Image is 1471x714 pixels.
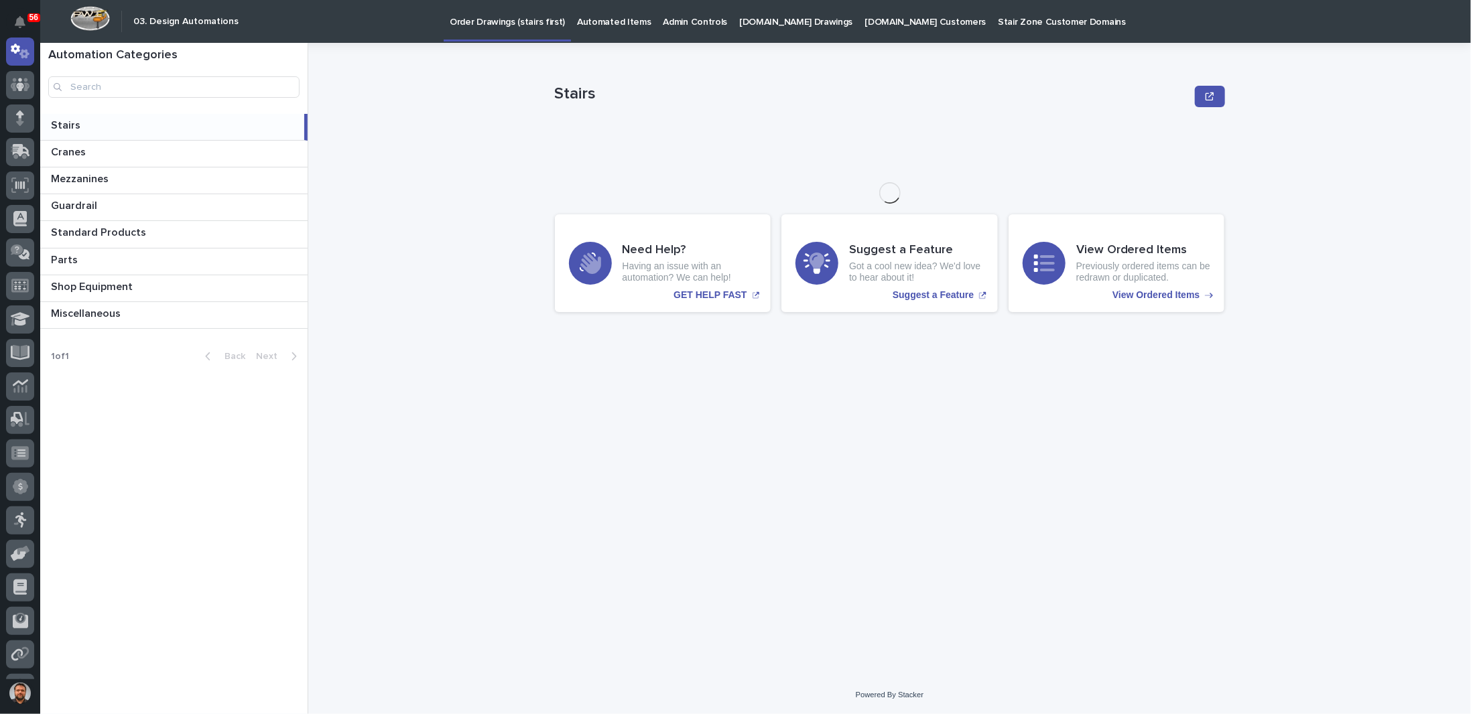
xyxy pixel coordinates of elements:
[40,141,308,167] a: CranesCranes
[555,214,771,312] a: GET HELP FAST
[40,114,308,141] a: StairsStairs
[856,691,923,699] a: Powered By Stacker
[40,302,308,329] a: MiscellaneousMiscellaneous
[623,243,757,258] h3: Need Help?
[6,8,34,36] button: Notifications
[51,143,88,159] p: Cranes
[623,261,757,283] p: Having an issue with an automation? We can help!
[70,6,110,31] img: Workspace Logo
[216,352,245,361] span: Back
[40,167,308,194] a: MezzaninesMezzanines
[51,278,135,293] p: Shop Equipment
[40,275,308,302] a: Shop EquipmentShop Equipment
[17,16,34,38] div: Notifications56
[40,340,80,373] p: 1 of 1
[781,214,998,312] a: Suggest a Feature
[48,48,300,63] h1: Automation Categories
[1112,289,1200,301] p: View Ordered Items
[51,170,111,186] p: Mezzanines
[29,13,38,22] p: 56
[51,305,123,320] p: Miscellaneous
[40,248,308,275] a: PartsParts
[849,261,984,283] p: Got a cool new idea? We'd love to hear about it!
[194,350,251,362] button: Back
[674,289,747,301] p: GET HELP FAST
[893,289,974,301] p: Suggest a Feature
[40,194,308,221] a: GuardrailGuardrail
[51,224,149,239] p: Standard Products
[48,76,300,98] input: Search
[251,350,308,362] button: Next
[133,16,239,27] h2: 03. Design Automations
[555,84,1190,104] p: Stairs
[1076,243,1211,258] h3: View Ordered Items
[256,352,285,361] span: Next
[51,251,80,267] p: Parts
[1009,214,1225,312] a: View Ordered Items
[40,221,308,248] a: Standard ProductsStandard Products
[849,243,984,258] h3: Suggest a Feature
[6,679,34,707] button: users-avatar
[51,197,100,212] p: Guardrail
[51,117,83,132] p: Stairs
[1076,261,1211,283] p: Previously ordered items can be redrawn or duplicated.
